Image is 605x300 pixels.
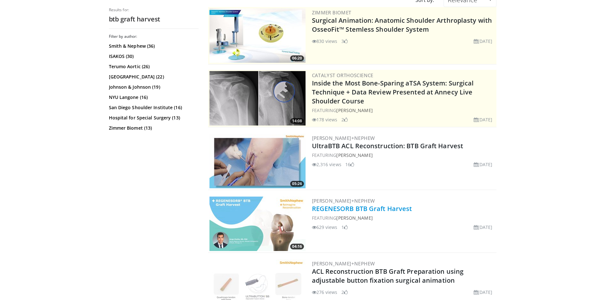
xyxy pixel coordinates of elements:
a: REGENESORB BTB Graft Harvest [312,204,412,213]
p: Results for: [109,7,199,12]
li: 1 [341,224,348,231]
a: [PERSON_NAME] [336,107,372,113]
img: e6916239-a8c2-48e4-8ccf-41845e7481a3.300x170_q85_crop-smart_upscale.jpg [209,134,306,188]
li: [DATE] [474,161,493,168]
li: 16 [345,161,354,168]
span: 06:20 [290,55,304,61]
li: 2 [341,116,348,123]
li: [DATE] [474,116,493,123]
div: FEATURING [312,107,495,114]
span: 14:08 [290,118,304,124]
a: [PERSON_NAME]+Nephew [312,135,375,141]
a: NYU Langone (16) [109,94,197,101]
a: [GEOGRAPHIC_DATA] (22) [109,74,197,80]
h3: Filter by author: [109,34,199,39]
span: 04:16 [290,244,304,249]
a: Smith & Nephew (36) [109,43,197,49]
h2: btb graft harvest [109,15,199,23]
a: Surgical Animation: Anatomic Shoulder Arthroplasty with OsseoFit™ Stemless Shoulder System [312,16,492,34]
a: [PERSON_NAME]+Nephew [312,198,375,204]
a: 06:20 [209,8,306,63]
a: 04:16 [209,197,306,251]
div: FEATURING [312,152,495,158]
a: Zimmer Biomet (13) [109,125,197,131]
a: Catalyst OrthoScience [312,72,373,78]
a: Hospital for Special Surgery (13) [109,115,197,121]
img: 84e7f812-2061-4fff-86f6-cdff29f66ef4.300x170_q85_crop-smart_upscale.jpg [209,8,306,63]
li: 2,316 views [312,161,341,168]
div: FEATURING [312,215,495,221]
a: UltraBTB ACL Reconstruction: BTB Graft Harvest [312,142,463,150]
li: 276 views [312,289,338,296]
a: 14:08 [209,71,306,126]
a: [PERSON_NAME]+Nephew [312,260,375,267]
li: [DATE] [474,289,493,296]
a: Terumo Aortic (26) [109,63,197,70]
a: ISAKOS (30) [109,53,197,60]
a: 05:26 [209,134,306,188]
a: Inside the Most Bone-Sparing aTSA System: Surgical Technique + Data Review Presented at Annecy Li... [312,79,474,105]
a: San Diego Shoulder Institute (16) [109,104,197,111]
a: [PERSON_NAME] [336,215,372,221]
li: 830 views [312,38,338,45]
li: [DATE] [474,224,493,231]
a: Johnson & Johnson (19) [109,84,197,90]
li: 178 views [312,116,338,123]
li: 3 [341,38,348,45]
li: [DATE] [474,38,493,45]
li: 629 views [312,224,338,231]
a: [PERSON_NAME] [336,152,372,158]
span: 05:26 [290,181,304,187]
a: Zimmer Biomet [312,9,351,16]
a: ACL Reconstruction BTB Graft Preparation using adjustable button fixation surgical animation [312,267,464,285]
li: 2 [341,289,348,296]
img: df0f9408-330d-4930-beaf-2689ab1d230c.300x170_q85_crop-smart_upscale.jpg [209,197,306,251]
img: 9f15458b-d013-4cfd-976d-a83a3859932f.300x170_q85_crop-smart_upscale.jpg [209,71,306,126]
